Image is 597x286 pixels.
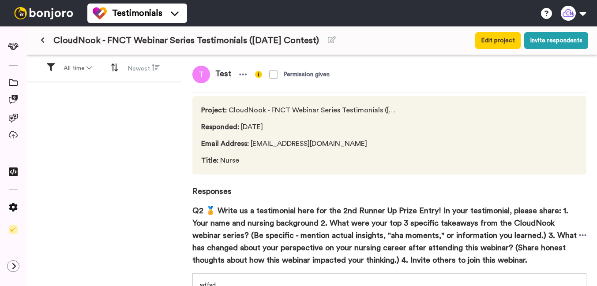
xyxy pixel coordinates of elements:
button: Newest [122,60,165,77]
span: Q2 🏅 Write us a testimonial here for the 2nd Runner Up Prize Entry! In your testimonial, please s... [192,204,579,266]
span: Email Address : [201,140,249,147]
span: Responded : [201,123,239,130]
img: info-yellow.svg [255,71,262,78]
img: Checklist.svg [9,225,18,234]
span: CloudNook - FNCT Webinar Series Testimonials ([DATE] Contest) [53,34,319,47]
button: All time [58,60,97,76]
span: Title : [201,157,218,164]
div: Permission given [283,70,330,79]
span: [DATE] [201,122,398,132]
span: Project : [201,107,227,114]
img: tm-color.svg [93,6,107,20]
span: Responses [192,175,586,197]
span: Test [210,66,237,83]
span: Nurse [201,155,398,166]
img: t.png [192,66,210,83]
button: Invite respondents [524,32,588,49]
span: [EMAIL_ADDRESS][DOMAIN_NAME] [201,138,398,149]
img: bj-logo-header-white.svg [11,7,77,19]
span: CloudNook - FNCT Webinar Series Testimonials ([DATE] Contest) [201,105,398,115]
button: Edit project [475,32,521,49]
span: Testimonials [112,7,162,19]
